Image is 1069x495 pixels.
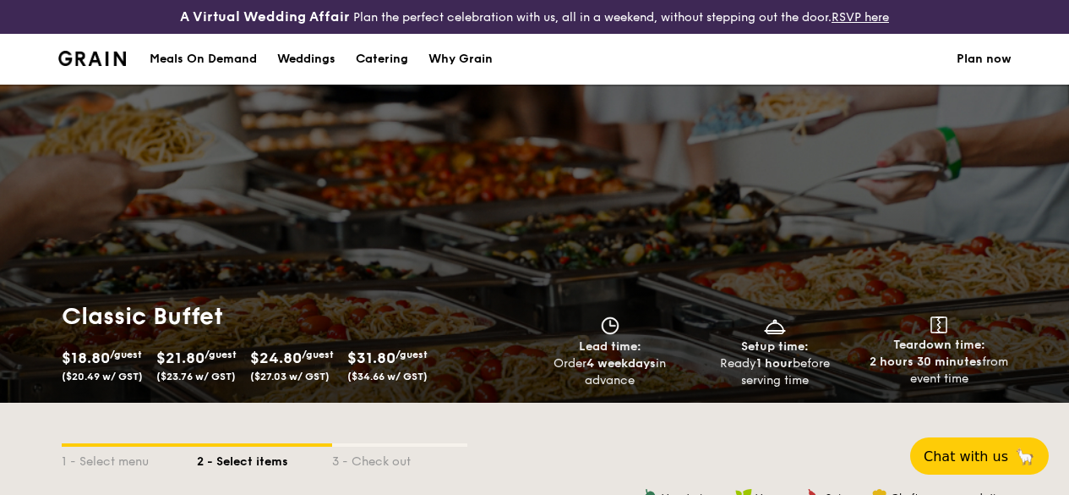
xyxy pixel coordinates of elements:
h1: Classic Buffet [62,301,528,332]
button: Chat with us🦙 [910,437,1049,475]
a: Meals On Demand [139,34,267,85]
div: Catering [356,34,408,85]
span: $21.80 [156,349,205,367]
span: Teardown time: [893,338,985,352]
span: $24.80 [250,349,302,367]
a: Logotype [58,51,127,66]
span: $31.80 [347,349,395,367]
div: Plan the perfect celebration with us, all in a weekend, without stepping out the door. [178,7,891,27]
span: /guest [205,349,237,360]
a: Why Grain [418,34,503,85]
span: Setup time: [741,339,809,354]
span: Chat with us [924,448,1008,465]
a: Weddings [267,34,346,85]
img: icon-teardown.65201eee.svg [930,316,947,333]
span: $18.80 [62,349,110,367]
span: 🦙 [1015,447,1035,466]
img: Grain [58,51,127,66]
span: /guest [302,349,334,360]
span: ($34.66 w/ GST) [347,371,428,382]
div: 3 - Check out [332,447,467,470]
span: /guest [395,349,428,360]
div: 1 - Select menu [62,447,197,470]
img: icon-clock.2db775ea.svg [597,316,623,335]
a: Catering [346,34,418,85]
span: Lead time: [579,339,641,354]
span: ($20.49 w/ GST) [62,371,143,382]
span: ($27.03 w/ GST) [250,371,330,382]
div: from event time [864,354,1015,388]
strong: 1 hour [756,356,793,371]
span: /guest [110,349,142,360]
div: Why Grain [428,34,493,85]
a: RSVP here [832,10,889,25]
span: ($23.76 w/ GST) [156,371,236,382]
h4: A Virtual Wedding Affair [180,7,350,27]
strong: 2 hours 30 minutes [870,355,982,369]
img: icon-dish.430c3a2e.svg [762,316,788,335]
div: Order in advance [535,355,686,389]
div: Ready before serving time [699,355,850,389]
a: Plan now [957,34,1012,85]
div: 2 - Select items [197,447,332,470]
div: Meals On Demand [150,34,257,85]
strong: 4 weekdays [586,356,656,371]
div: Weddings [277,34,335,85]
